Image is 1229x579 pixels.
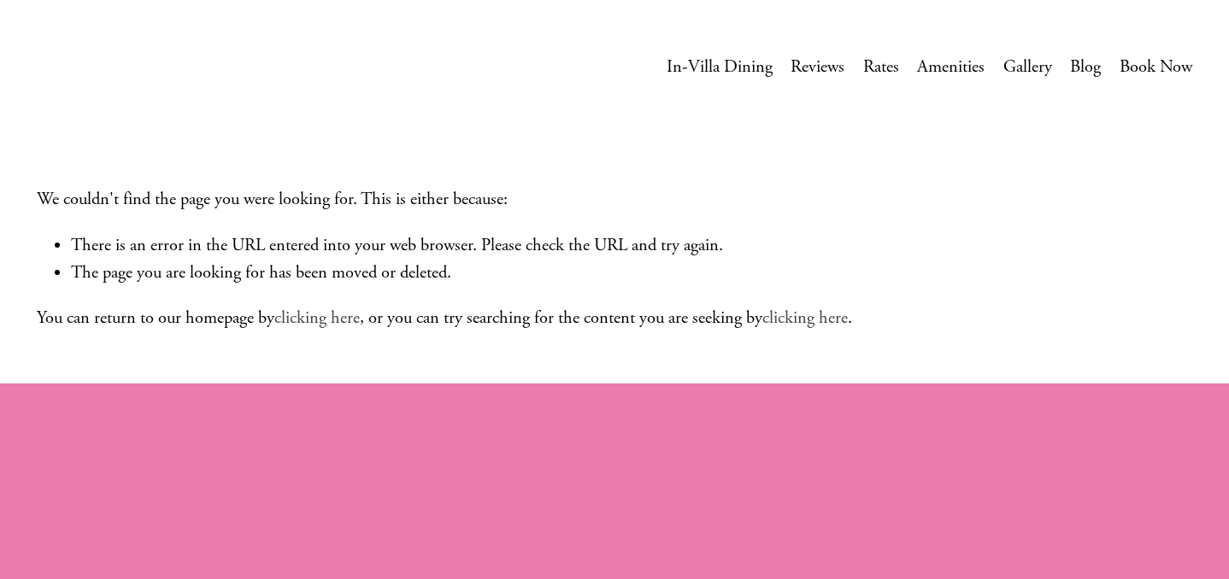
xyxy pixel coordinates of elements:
[71,231,1192,260] li: There is an error in the URL entered into your web browser. Please check the URL and try again.
[917,51,985,83] a: Amenities
[37,149,1192,213] p: We couldn't find the page you were looking for. This is either because:
[37,37,219,97] img: Caribbean Vacation Rental | Bon Vivant Villa
[791,51,844,83] a: Reviews
[37,304,1192,332] p: You can return to our homepage by , or you can try searching for the content you are seeking by .
[1003,51,1052,83] a: Gallery
[71,259,1192,287] li: The page you are looking for has been moved or deleted.
[1070,51,1101,83] a: Blog
[667,51,773,83] a: In-Villa Dining
[863,51,899,83] a: Rates
[274,307,360,329] a: clicking here
[762,307,848,329] a: clicking here
[1120,51,1192,83] a: Book Now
